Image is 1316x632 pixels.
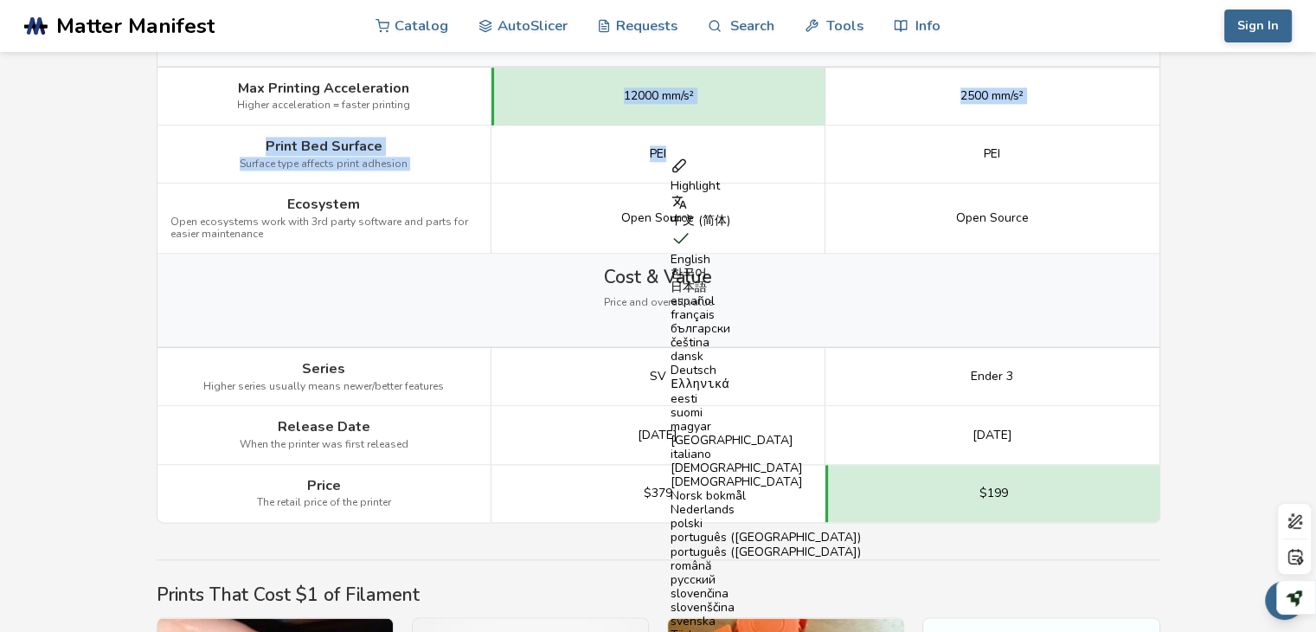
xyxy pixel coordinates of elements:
[956,211,1029,225] span: Open Source
[671,475,861,489] div: [DEMOGRAPHIC_DATA]
[621,211,694,225] span: Open Source
[671,392,861,406] div: eesti
[671,336,861,350] div: čeština
[671,179,861,193] div: Highlight
[671,615,861,629] div: svenska
[624,89,694,103] span: 12000 mm/s²
[1265,581,1304,620] button: Send feedback via email
[257,497,391,509] span: The retail price of the printer
[671,294,861,308] div: español
[307,478,341,493] span: Price
[671,350,861,364] div: dansk
[240,158,408,171] span: Surface type affects print adhesion
[604,267,712,287] span: Cost & Value
[671,601,861,615] div: slovenščina
[671,489,861,503] div: Norsk bokmål
[671,573,861,587] div: русский
[671,322,861,336] div: български
[671,448,861,461] div: italiano
[973,429,1012,442] span: [DATE]
[671,587,861,601] div: slovenčina
[979,487,1008,500] span: $199
[971,370,1013,384] span: Ender 3
[671,545,861,559] div: português ([GEOGRAPHIC_DATA])
[1224,10,1292,42] button: Sign In
[240,439,408,451] span: When the printer was first released
[671,406,861,420] div: suomi
[671,364,861,377] div: Deutsch
[638,429,677,442] span: [DATE]
[671,267,861,281] div: 한국어
[170,216,478,241] span: Open ecosystems work with 3rd party software and parts for easier maintenance
[56,14,215,38] span: Matter Manifest
[650,370,666,384] span: SV
[671,377,861,391] div: Ελληνικά
[671,461,861,475] div: [DEMOGRAPHIC_DATA]
[671,503,861,517] div: Nederlands
[671,214,861,228] div: 中文 (简体)
[287,197,360,212] span: Ecosystem
[650,147,666,161] span: PEI
[203,381,444,393] span: Higher series usually means newer/better features
[671,253,861,267] div: English
[671,559,861,573] div: română
[278,419,370,435] span: Release Date
[671,531,861,545] div: português ([GEOGRAPHIC_DATA])
[671,308,861,322] div: français
[671,517,861,531] div: polski
[671,434,861,448] div: [GEOGRAPHIC_DATA]
[604,297,713,309] span: Price and overall value
[238,81,409,96] span: Max Printing Acceleration
[302,361,345,377] span: Series
[960,89,1024,103] span: 2500 mm/s²
[671,420,861,434] div: magyar
[644,487,672,500] span: $379
[671,281,861,294] div: 日本語
[237,100,410,112] span: Higher acceleration = faster printing
[266,139,382,154] span: Print Bed Surface
[984,147,1000,161] span: PEI
[157,584,1160,605] h2: Prints That Cost $1 of Filament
